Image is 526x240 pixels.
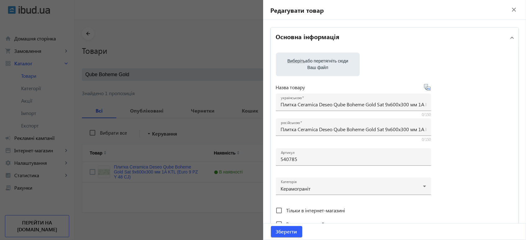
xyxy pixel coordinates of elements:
span: Виберіть [287,58,305,63]
h2: Основна інформація [276,32,339,41]
label: або перетягніть сюди Ваш файл [281,56,355,73]
mat-label: російською [281,120,300,125]
mat-label: Артикул [281,150,294,155]
span: Зберегти [276,228,297,235]
svg-icon: Перекласти на рос. [424,84,431,91]
mat-label: українською [281,95,302,100]
span: Назва товару [276,85,305,90]
button: Зберегти [271,226,302,237]
div: Основна інформація [271,48,519,235]
mat-expansion-panel-header: Основна інформація [271,28,519,48]
span: Рекомендований товар [286,221,339,227]
span: Тільки в інтернет-магазині [286,207,345,214]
